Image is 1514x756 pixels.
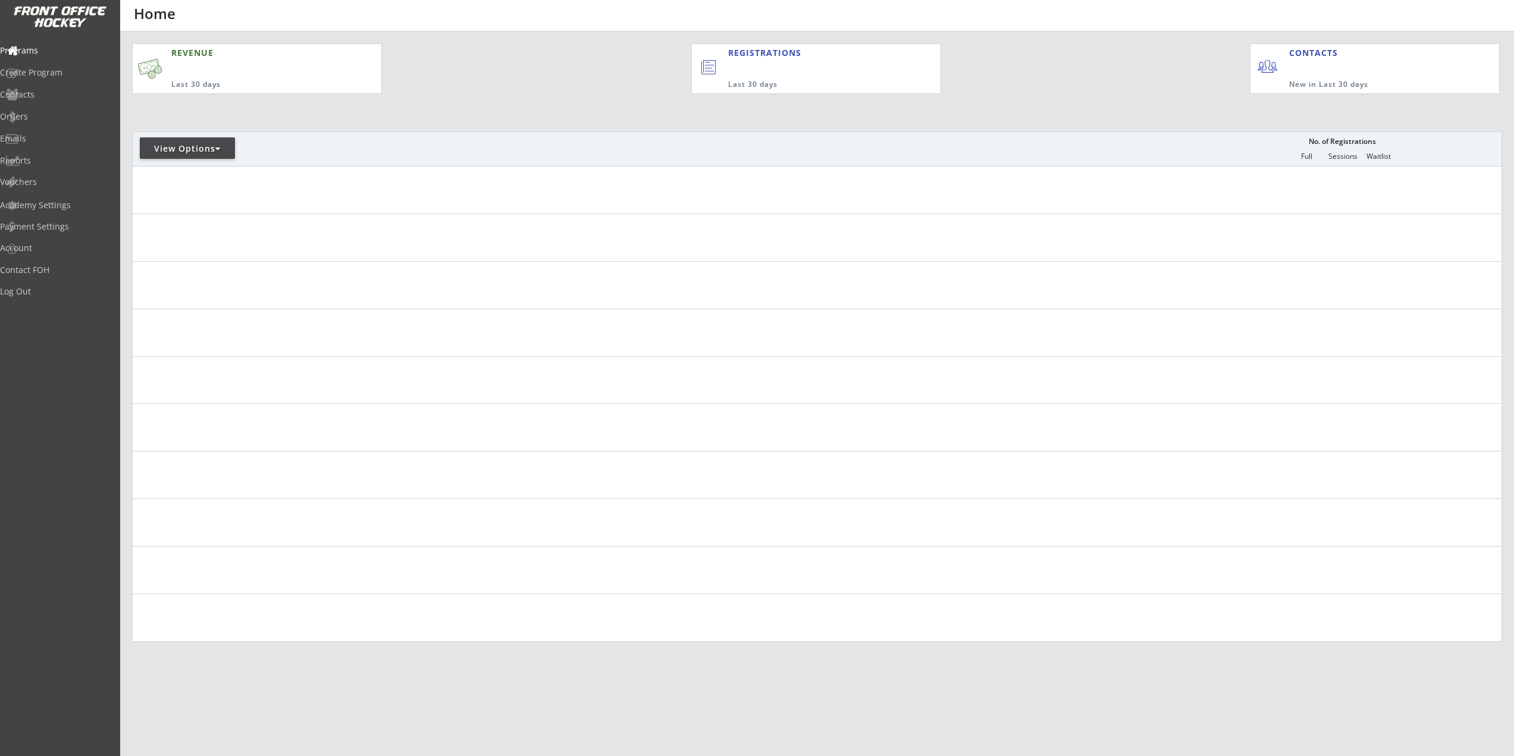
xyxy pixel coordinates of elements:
[171,80,324,90] div: Last 30 days
[1289,80,1444,90] div: New in Last 30 days
[1361,152,1396,161] div: Waitlist
[728,80,892,90] div: Last 30 days
[728,47,885,59] div: REGISTRATIONS
[1305,137,1379,146] div: No. of Registrations
[1325,152,1361,161] div: Sessions
[171,47,324,59] div: REVENUE
[140,143,235,155] div: View Options
[1289,152,1324,161] div: Full
[1289,47,1343,59] div: CONTACTS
